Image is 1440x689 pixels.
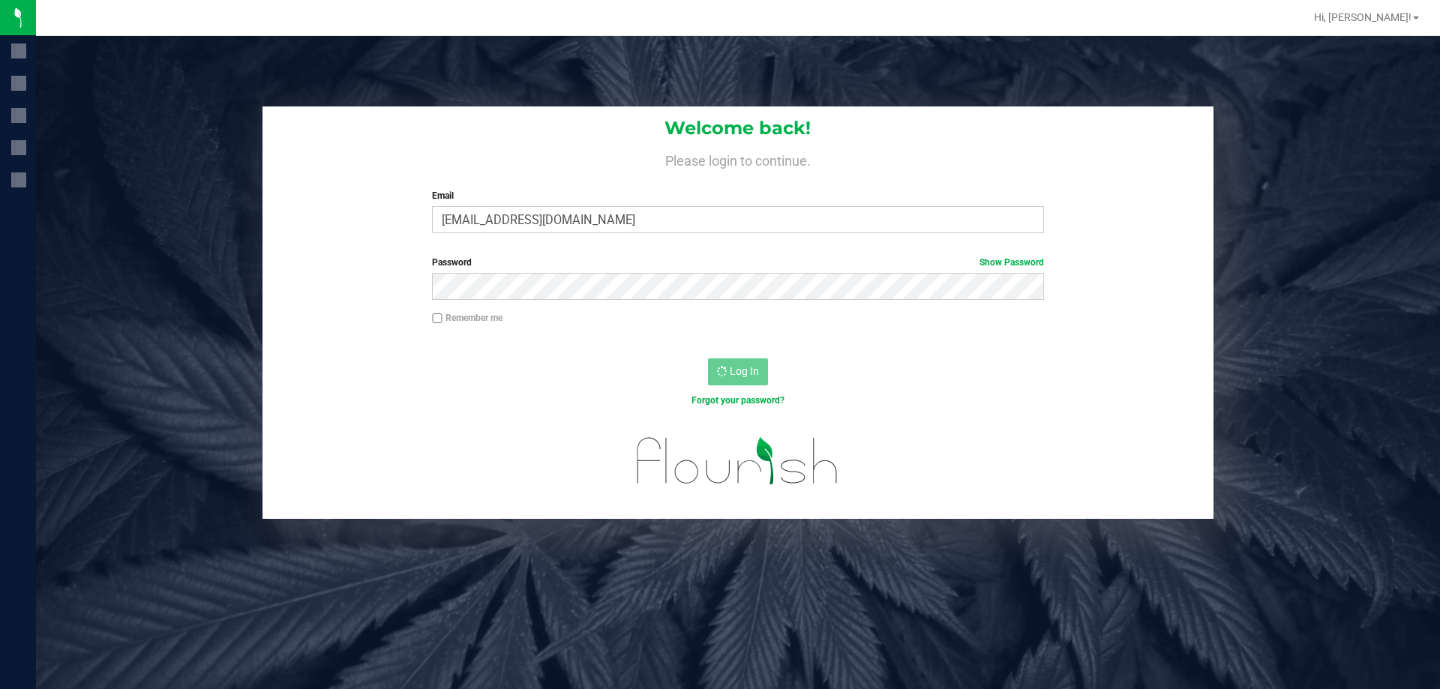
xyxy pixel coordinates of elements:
[262,118,1213,138] h1: Welcome back!
[619,423,856,499] img: flourish_logo.svg
[432,311,502,325] label: Remember me
[432,189,1043,202] label: Email
[979,257,1044,268] a: Show Password
[1314,11,1411,23] span: Hi, [PERSON_NAME]!
[262,150,1213,168] h4: Please login to continue.
[708,358,768,385] button: Log In
[691,395,784,406] a: Forgot your password?
[432,257,472,268] span: Password
[730,365,759,377] span: Log In
[432,313,442,324] input: Remember me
